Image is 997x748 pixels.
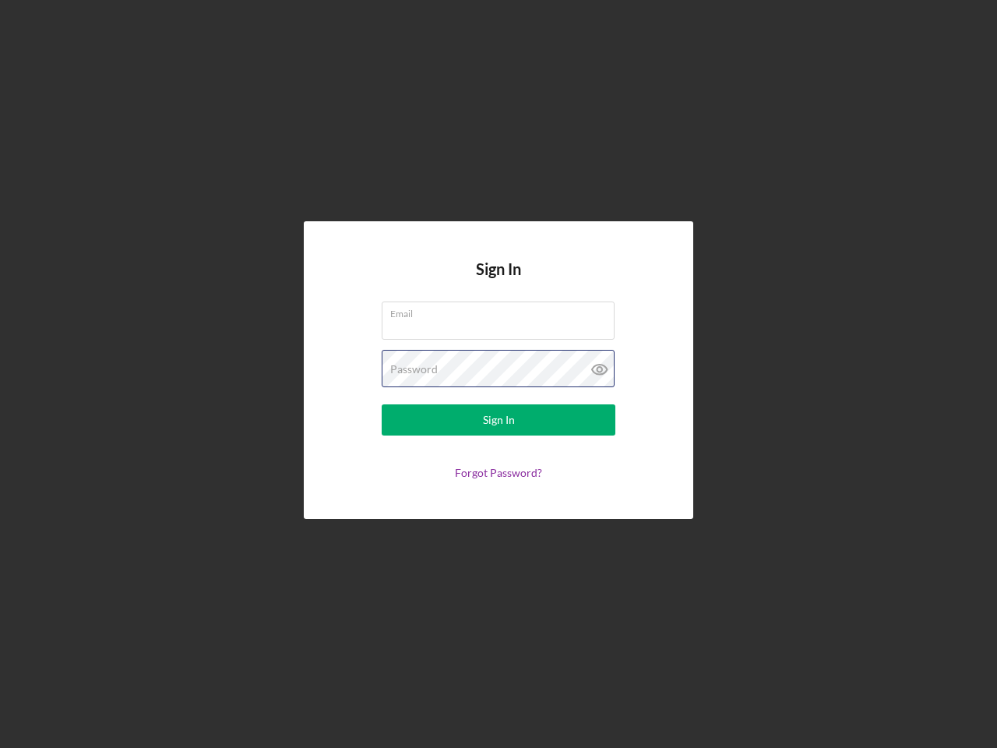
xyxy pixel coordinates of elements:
[390,302,615,319] label: Email
[476,260,521,302] h4: Sign In
[382,404,615,436] button: Sign In
[483,404,515,436] div: Sign In
[390,363,438,376] label: Password
[455,466,542,479] a: Forgot Password?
